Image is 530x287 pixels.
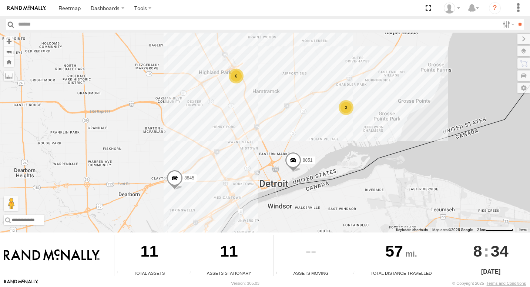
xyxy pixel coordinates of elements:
div: Assets Moving [274,270,348,276]
label: Search Filter Options [500,19,516,30]
button: Zoom in [4,36,14,46]
span: 8845 [184,175,194,180]
a: Terms and Conditions [487,281,526,286]
div: [DATE] [454,267,527,276]
span: Map data ©2025 Google [432,228,473,232]
div: Total Assets [114,270,184,276]
span: 8851 [303,157,313,162]
a: Terms [519,228,527,231]
div: Total number of Enabled Assets [114,271,125,276]
span: 8 [473,235,482,267]
div: Total number of assets current in transit. [274,271,285,276]
div: 6 [229,69,244,83]
div: Total distance travelled by all assets within specified date range and applied filters [351,271,362,276]
div: Total number of assets current stationary. [187,271,198,276]
div: 11 [187,235,271,270]
div: © Copyright 2025 - [452,281,526,286]
div: Total Distance Travelled [351,270,452,276]
div: 11 [114,235,184,270]
button: Keyboard shortcuts [396,227,428,232]
a: Visit our Website [4,280,38,287]
div: 57 [351,235,452,270]
label: Map Settings [517,83,530,93]
button: Zoom Home [4,57,14,67]
div: 3 [339,100,353,115]
i: ? [489,2,501,14]
div: Assets Stationary [187,270,271,276]
button: Zoom out [4,46,14,57]
button: Map Scale: 2 km per 71 pixels [475,227,515,232]
div: : [454,235,527,267]
label: Measure [4,70,14,81]
button: Drag Pegman onto the map to open Street View [4,196,19,211]
span: 34 [491,235,509,267]
img: Rand McNally [4,249,100,262]
img: rand-logo.svg [7,6,46,11]
div: Version: 305.03 [231,281,259,286]
div: Valeo Dash [441,3,463,14]
span: 2 km [477,228,485,232]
